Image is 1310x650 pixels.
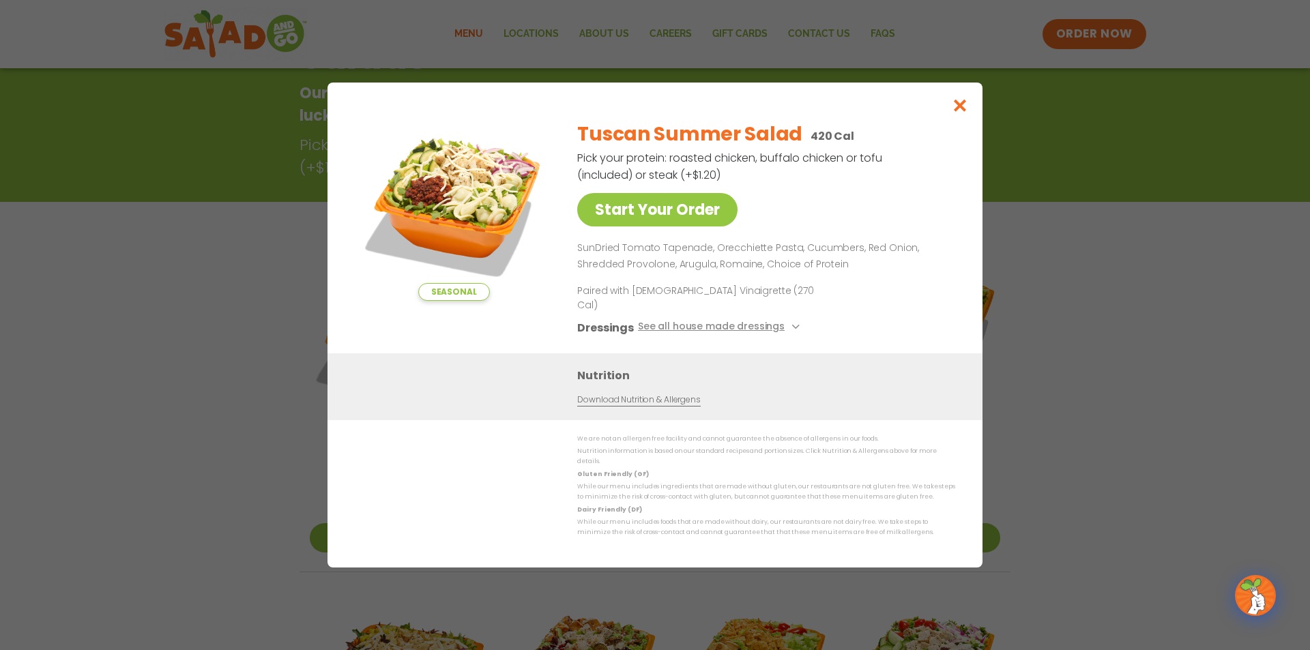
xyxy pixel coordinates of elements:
[577,394,700,407] a: Download Nutrition & Allergens
[577,470,648,478] strong: Gluten Friendly (GF)
[577,482,955,503] p: While our menu includes ingredients that are made without gluten, our restaurants are not gluten ...
[577,193,738,226] a: Start Your Order
[358,110,549,301] img: Featured product photo for Tuscan Summer Salad
[577,517,955,538] p: While our menu includes foods that are made without dairy, our restaurants are not dairy free. We...
[811,128,854,145] p: 420 Cal
[938,83,982,128] button: Close modal
[577,120,802,149] h2: Tuscan Summer Salad
[418,283,490,301] span: Seasonal
[577,319,634,336] h3: Dressings
[577,284,830,312] p: Paired with [DEMOGRAPHIC_DATA] Vinaigrette (270 Cal)
[577,505,641,514] strong: Dairy Friendly (DF)
[577,149,884,183] p: Pick your protein: roasted chicken, buffalo chicken or tofu (included) or steak (+$1.20)
[1236,576,1275,615] img: wpChatIcon
[577,434,955,444] p: We are not an allergen free facility and cannot guarantee the absence of allergens in our foods.
[638,319,804,336] button: See all house made dressings
[577,367,962,384] h3: Nutrition
[577,240,950,273] p: SunDried Tomato Tapenade, Orecchiette Pasta, Cucumbers, Red Onion, Shredded Provolone, Arugula, R...
[577,446,955,467] p: Nutrition information is based on our standard recipes and portion sizes. Click Nutrition & Aller...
